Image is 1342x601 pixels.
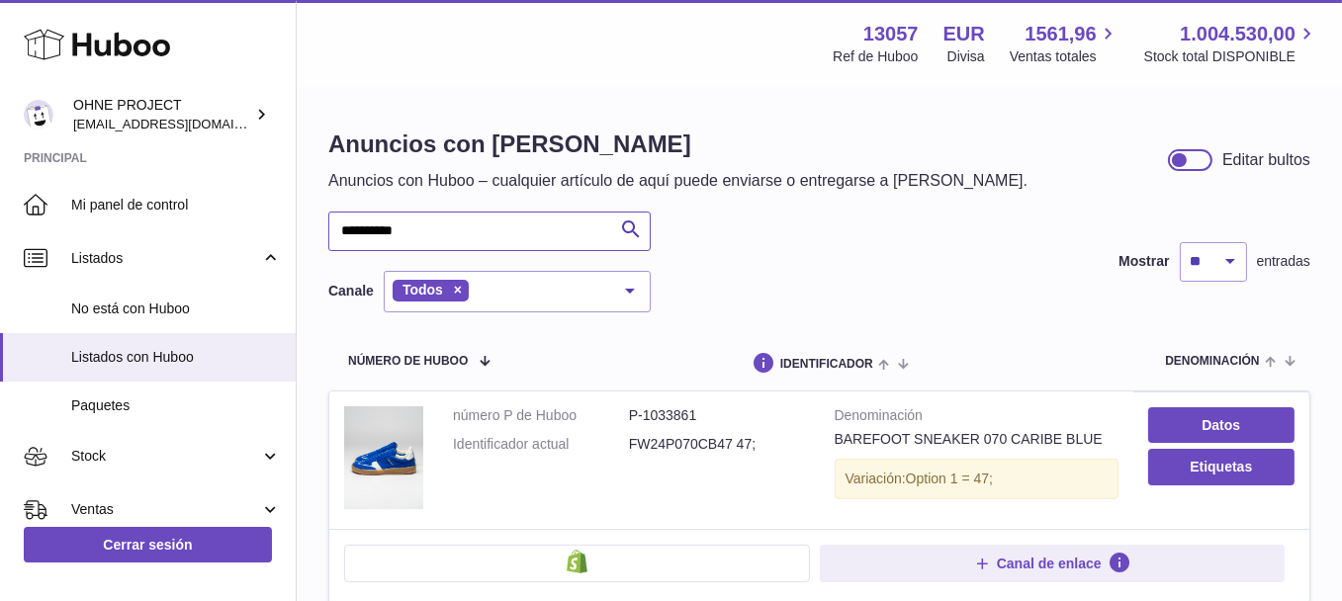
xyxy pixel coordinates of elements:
span: No está con Huboo [71,300,281,318]
img: BAREFOOT SNEAKER 070 CARIBE BLUE [344,406,423,509]
span: Stock total DISPONIBLE [1144,47,1318,66]
div: BAREFOOT SNEAKER 070 CARIBE BLUE [835,430,1118,449]
dd: FW24P070CB47 47; [629,435,805,454]
label: Canale [328,282,374,300]
span: Listados [71,249,260,268]
div: Divisa [947,47,985,66]
a: Cerrar sesión [24,527,272,562]
span: denominación [1165,355,1259,368]
strong: 13057 [863,21,919,47]
dt: número P de Huboo [453,406,629,425]
span: 1561,96 [1025,21,1096,47]
span: Todos [403,282,443,298]
span: Option 1 = 47; [906,471,993,486]
div: Variación: [835,459,1118,499]
a: Datos [1148,407,1295,443]
dt: Identificador actual [453,435,629,454]
strong: EUR [943,21,985,47]
button: Etiquetas [1148,449,1295,484]
dd: P-1033861 [629,406,805,425]
span: entradas [1257,252,1310,271]
span: identificador [780,358,873,371]
span: Ventas totales [1010,47,1119,66]
span: Listados con Huboo [71,348,281,367]
p: Anuncios con Huboo – cualquier artículo de aquí puede enviarse o entregarse a [PERSON_NAME]. [328,170,1028,192]
label: Mostrar [1118,252,1169,271]
span: número de Huboo [348,355,468,368]
div: Ref de Huboo [833,47,918,66]
span: [EMAIL_ADDRESS][DOMAIN_NAME] [73,116,291,131]
strong: Denominación [835,406,1118,430]
span: Ventas [71,500,260,519]
span: Mi panel de control [71,196,281,215]
button: Canal de enlace [820,545,1286,582]
span: Stock [71,447,260,466]
span: Paquetes [71,396,281,415]
img: internalAdmin-13057@internal.huboo.com [24,100,53,129]
div: OHNE PROJECT [73,96,251,133]
a: 1.004.530,00 Stock total DISPONIBLE [1144,21,1318,66]
img: shopify-small.png [567,550,587,573]
span: Canal de enlace [997,555,1102,572]
div: Editar bultos [1222,149,1310,171]
a: 1561,96 Ventas totales [1010,21,1119,66]
h1: Anuncios con [PERSON_NAME] [328,129,1028,160]
span: 1.004.530,00 [1180,21,1296,47]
